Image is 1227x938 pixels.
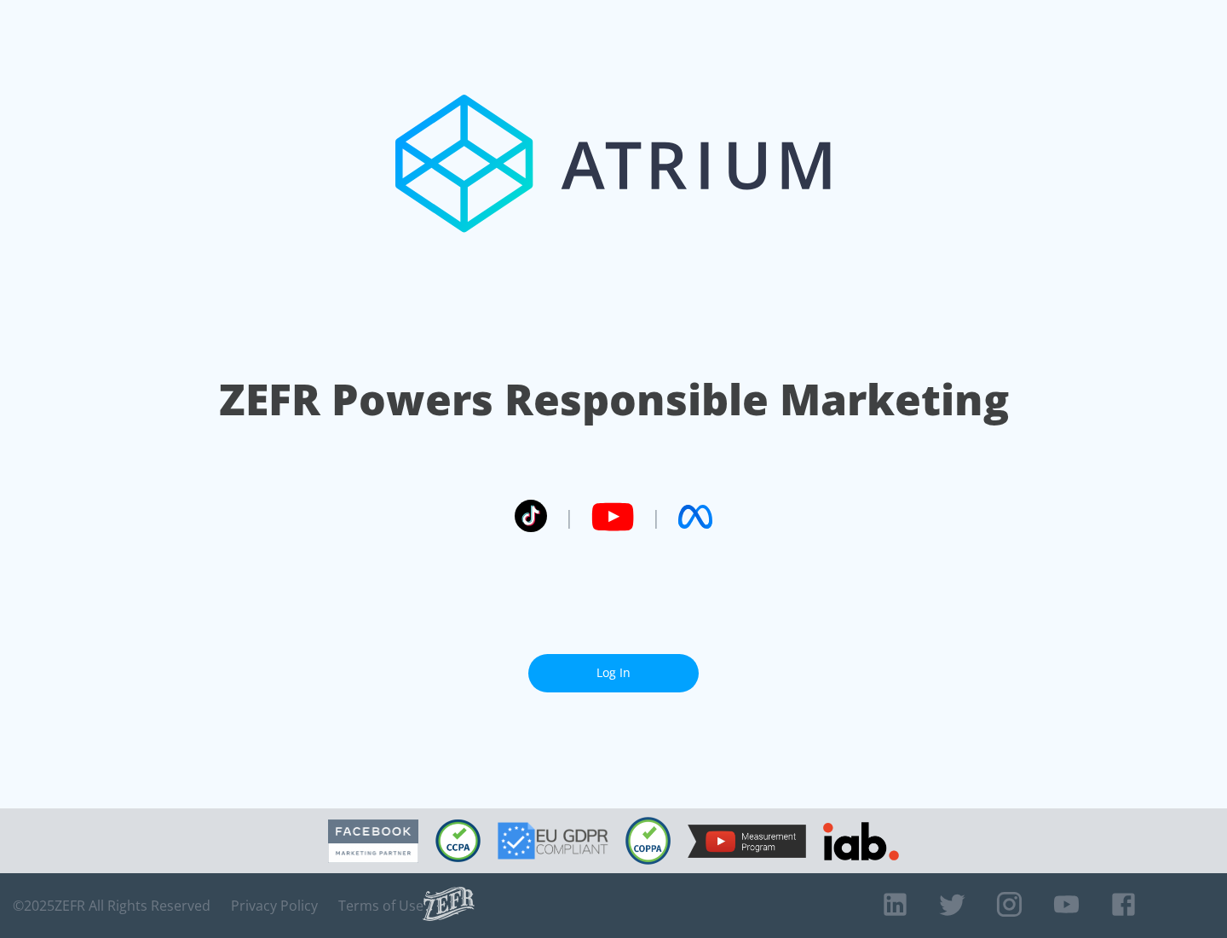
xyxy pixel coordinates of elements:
span: © 2025 ZEFR All Rights Reserved [13,897,210,914]
a: Privacy Policy [231,897,318,914]
a: Log In [528,654,699,692]
img: Facebook Marketing Partner [328,819,418,863]
img: YouTube Measurement Program [688,825,806,858]
span: | [564,504,574,530]
img: CCPA Compliant [435,819,481,862]
img: GDPR Compliant [498,822,608,860]
img: COPPA Compliant [625,817,671,865]
img: IAB [823,822,899,860]
a: Terms of Use [338,897,423,914]
span: | [651,504,661,530]
h1: ZEFR Powers Responsible Marketing [219,370,1009,429]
